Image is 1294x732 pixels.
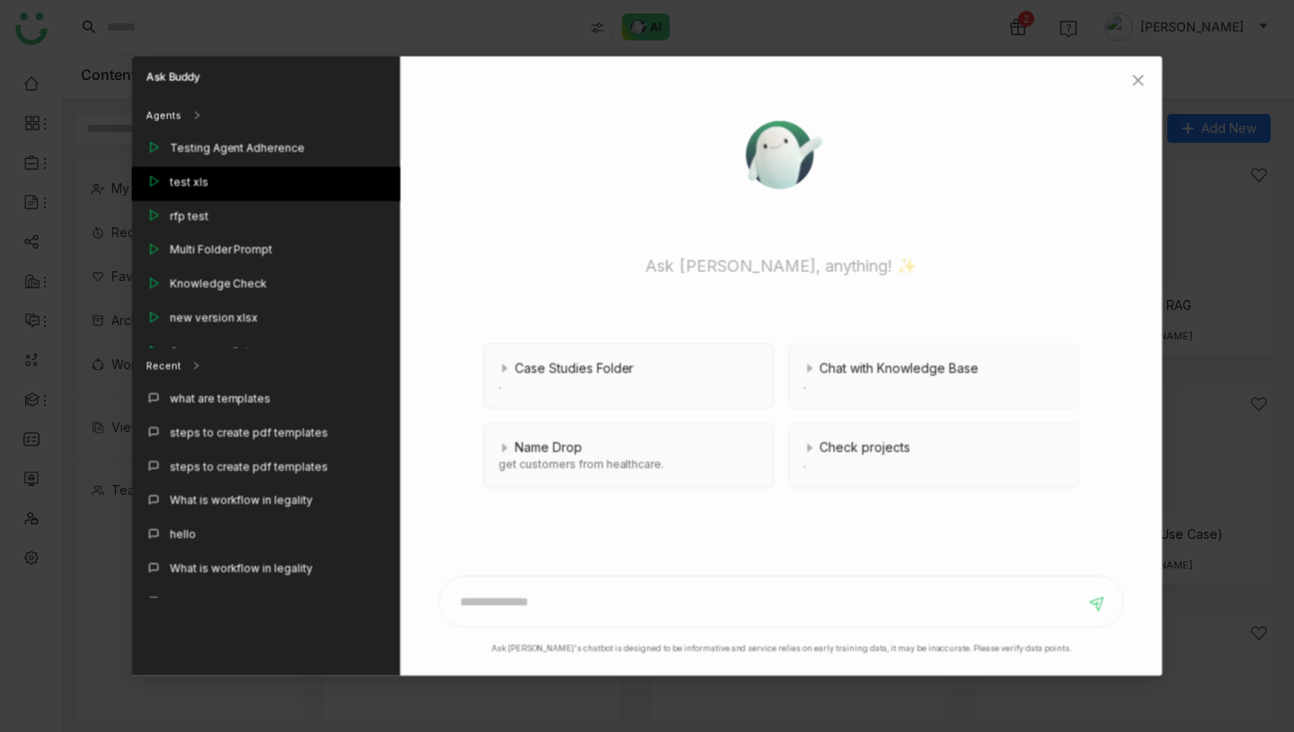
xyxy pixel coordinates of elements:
[144,527,158,542] img: callout.svg
[1116,55,1165,103] button: Close
[491,643,1073,656] div: Ask [PERSON_NAME]'s chatbot is designed to be informative and service relies on early training da...
[144,207,158,222] img: play_outline.svg
[144,493,158,507] img: callout.svg
[144,276,158,290] img: play_outline.svg
[167,242,270,258] div: Multi Folder Prompt
[514,358,634,377] span: Case Studies Folder
[129,55,399,96] div: Ask Buddy
[144,242,158,256] img: play_outline.svg
[144,459,158,473] img: callout.svg
[167,459,326,475] div: steps to create pdf templates
[167,310,256,326] div: new version xlsx
[144,139,158,154] img: play_outline.svg
[144,344,158,358] img: play_outline.svg
[167,276,265,292] div: Knowledge Check
[144,310,158,324] img: play_outline.svg
[167,561,311,578] div: What is workflow in legality
[820,358,979,377] span: Chat with Knowledge Base
[167,173,206,190] div: test xls
[804,457,1066,473] div: .
[820,438,911,457] span: Check projects
[804,377,1066,393] div: .
[144,595,158,610] img: callout.svg
[144,425,158,439] img: callout.svg
[167,139,303,155] div: Testing Agent Adherence
[498,457,759,473] div: get customers from healthcare.
[167,595,311,612] div: What is workflow in legality
[167,344,253,360] div: Customers Only
[646,197,918,221] p: Ask [PERSON_NAME], anything! ✨
[144,391,158,405] img: callout.svg
[129,348,399,384] div: Recent
[167,493,311,509] div: What is workflow in legality
[167,527,193,543] div: hello
[144,173,158,188] img: play_outline.svg
[167,391,269,407] div: what are templates
[167,207,206,224] div: rfp test
[144,107,180,122] div: Agents
[514,438,581,457] span: Name Drop
[129,96,399,132] div: Agents
[144,561,158,576] img: callout.svg
[498,377,759,393] div: .
[736,110,828,197] img: ask-buddy.svg
[167,425,326,441] div: steps to create pdf templates
[144,358,179,374] div: Recent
